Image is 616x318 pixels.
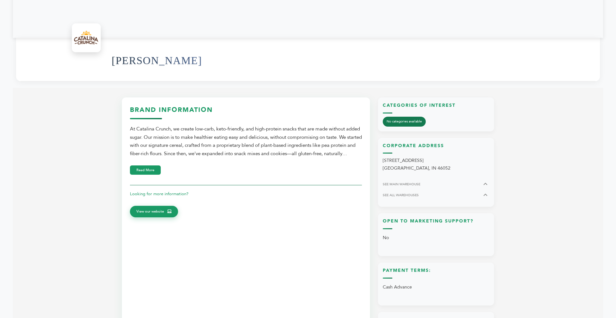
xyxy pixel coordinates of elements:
div: At Catalina Crunch, we create low-carb, keto-friendly, and high-protein snacks that are made with... [130,125,362,158]
button: SEE MAIN WAREHOUSE [383,180,489,188]
p: Cash Advance [383,282,489,293]
span: SEE ALL WAREHOUSES [383,193,419,197]
h3: Categories of Interest [383,102,489,113]
p: Looking for more information? [130,190,362,198]
a: View our website [130,206,178,217]
h3: Open to Marketing Support? [383,218,489,229]
p: No [383,232,489,243]
span: SEE MAIN WAREHOUSE [383,182,420,187]
h1: [PERSON_NAME] [112,45,202,76]
span: View our website [136,209,164,214]
h3: Payment Terms: [383,267,489,279]
button: Read More [130,165,161,175]
h3: Corporate Address [383,143,489,154]
h3: Brand Information [130,105,362,119]
img: Catalina Snacks Logo [73,25,99,51]
button: SEE ALL WAREHOUSES [383,191,489,199]
span: No categories available [383,117,426,127]
p: [STREET_ADDRESS] [GEOGRAPHIC_DATA], IN 46052 [383,157,489,172]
